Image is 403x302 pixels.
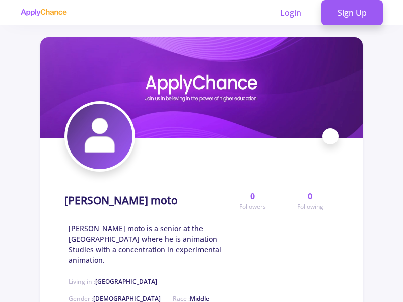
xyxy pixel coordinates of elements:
[224,190,281,211] a: 0Followers
[69,223,224,265] span: [PERSON_NAME] moto is a senior at the [GEOGRAPHIC_DATA] where he is animation Studies with a conc...
[40,37,363,138] img: cheri motocover image
[297,202,323,211] span: Following
[20,9,67,17] img: applychance logo text only
[250,190,255,202] span: 0
[95,277,157,286] span: [GEOGRAPHIC_DATA]
[69,277,157,286] span: Living in :
[239,202,266,211] span: Followers
[64,194,178,207] h1: [PERSON_NAME] moto
[308,190,312,202] span: 0
[67,104,132,169] img: cheri motoavatar
[282,190,339,211] a: 0Following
